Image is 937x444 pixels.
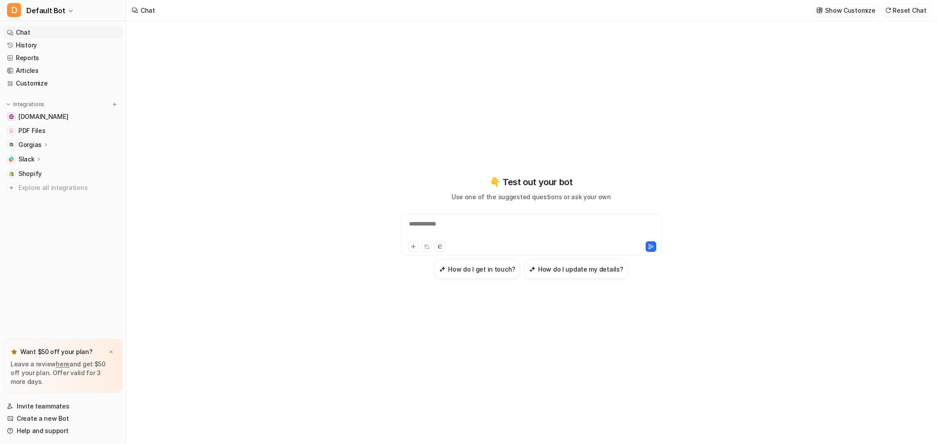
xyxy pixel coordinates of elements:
[18,126,45,135] span: PDF Files
[4,425,123,437] a: Help and support
[4,400,123,412] a: Invite teammates
[4,100,47,109] button: Integrations
[9,114,14,119] img: help.years.com
[9,157,14,162] img: Slack
[11,360,116,386] p: Leave a review and get $50 off your plan. Offer valid for 3 more days.
[434,259,521,279] button: How do I get in touch?How do I get in touch?
[825,6,875,15] p: Show Customize
[9,142,14,147] img: Gorgias
[5,101,11,107] img: expand menu
[141,6,155,15] div: Chat
[112,101,118,107] img: menu_add.svg
[18,155,35,164] p: Slack
[9,171,14,176] img: Shopify
[524,259,628,279] button: How do I update my details?How do I update my details?
[7,183,16,192] img: explore all integrations
[4,77,123,90] a: Customize
[4,39,123,51] a: History
[18,169,42,178] span: Shopify
[20,347,93,356] p: Want $50 off your plan?
[4,125,123,137] a: PDF FilesPDF Files
[4,52,123,64] a: Reports
[7,3,21,17] span: D
[4,182,123,194] a: Explore all integrations
[4,168,123,180] a: ShopifyShopify
[9,128,14,133] img: PDF Files
[439,266,445,272] img: How do I get in touch?
[529,266,535,272] img: How do I update my details?
[4,26,123,39] a: Chat
[4,64,123,77] a: Articles
[56,360,69,368] a: here
[448,265,515,274] h3: How do I get in touch?
[13,101,44,108] p: Integrations
[885,7,891,14] img: reset
[4,111,123,123] a: help.years.com[DOMAIN_NAME]
[452,192,611,201] p: Use one of the suggested questions or ask your own
[18,140,42,149] p: Gorgias
[538,265,623,274] h3: How do I update my details?
[18,112,68,121] span: [DOMAIN_NAME]
[883,4,930,17] button: Reset Chat
[490,175,572,189] p: 👇 Test out your bot
[26,4,65,17] span: Default Bot
[814,4,879,17] button: Show Customize
[18,181,119,195] span: Explore all integrations
[4,412,123,425] a: Create a new Bot
[109,349,114,355] img: x
[11,348,18,355] img: star
[817,7,823,14] img: customize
